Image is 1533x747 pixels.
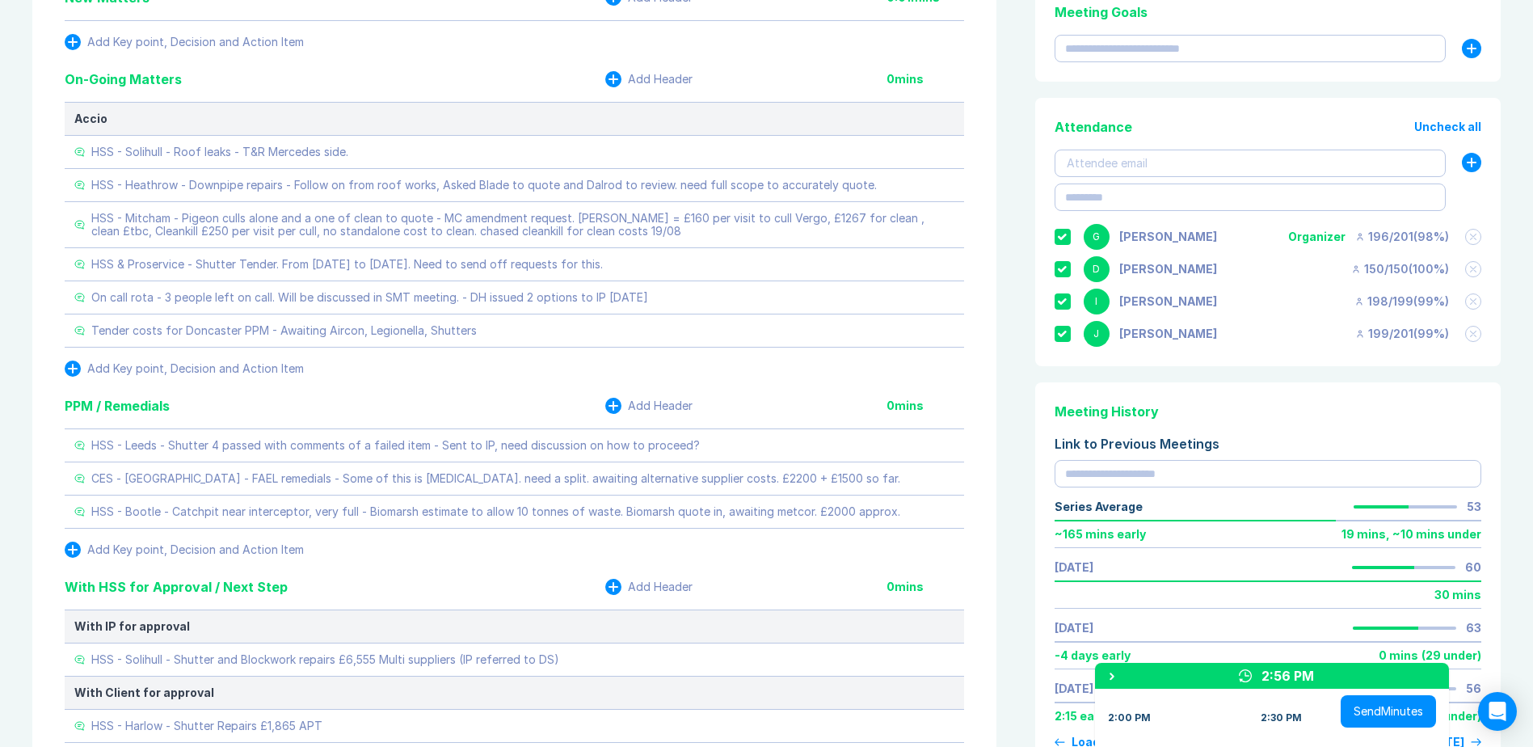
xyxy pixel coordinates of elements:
[65,70,182,89] div: On-Going Matters
[1055,500,1143,513] div: Series Average
[628,399,693,412] div: Add Header
[65,34,304,50] button: Add Key point, Decision and Action Item
[628,73,693,86] div: Add Header
[1084,321,1110,347] div: J
[1055,528,1146,541] div: ~ 165 mins early
[91,258,603,271] div: HSS & Proservice - Shutter Tender. From [DATE] to [DATE]. Need to send off requests for this.
[1108,711,1151,724] div: 2:00 PM
[1341,528,1481,541] div: 19 mins , ~ 10 mins under
[1478,692,1517,731] div: Open Intercom Messenger
[91,472,900,485] div: CES - [GEOGRAPHIC_DATA] - FAEL remedials - Some of this is [MEDICAL_DATA]. need a split. awaiting...
[1354,295,1449,308] div: 198 / 199 ( 99 %)
[1055,649,1131,662] div: -4 days early
[1055,710,1109,723] div: 2:15 early
[1355,327,1449,340] div: 199 / 201 ( 99 %)
[1466,682,1481,695] div: 56
[1351,263,1449,276] div: 150 / 150 ( 100 %)
[1055,402,1481,421] div: Meeting History
[91,324,477,337] div: Tender costs for Doncaster PPM - Awaiting Aircon, Legionella, Shutters
[1355,230,1449,243] div: 196 / 201 ( 98 %)
[1261,711,1302,724] div: 2:30 PM
[74,112,954,125] div: Accio
[1414,120,1481,133] button: Uncheck all
[605,71,693,87] button: Add Header
[91,505,900,518] div: HSS - Bootle - Catchpit near interceptor, very full - Biomarsh estimate to allow 10 tonnes of was...
[887,399,964,412] div: 0 mins
[1055,561,1093,574] a: [DATE]
[1055,622,1093,635] a: [DATE]
[1465,561,1481,574] div: 60
[1055,2,1481,22] div: Meeting Goals
[91,720,322,732] div: HSS - Harlow - Shutter Repairs £1,865 APT
[1055,117,1132,137] div: Attendance
[1467,500,1481,513] div: 53
[887,73,964,86] div: 0 mins
[1379,649,1418,662] div: 0 mins
[1084,289,1110,314] div: I
[91,212,954,238] div: HSS - Mitcham - Pigeon culls alone and a one of clean to quote - MC amendment request. [PERSON_NA...
[65,542,304,558] button: Add Key point, Decision and Action Item
[1084,256,1110,282] div: D
[91,291,648,304] div: On call rota - 3 people left on call. Will be discussed in SMT meeting. - DH issued 2 options to ...
[1055,682,1093,695] a: [DATE]
[74,686,954,699] div: With Client for approval
[91,179,877,192] div: HSS - Heathrow - Downpipe repairs - Follow on from roof works, Asked Blade to quote and Dalrod to...
[887,580,964,593] div: 0 mins
[91,653,559,666] div: HSS - Solihull - Shutter and Blockwork repairs £6,555 Multi suppliers (IP referred to DS)
[1119,263,1217,276] div: David Hayter
[65,577,288,597] div: With HSS for Approval / Next Step
[605,579,693,595] button: Add Header
[87,543,304,556] div: Add Key point, Decision and Action Item
[1084,224,1110,250] div: G
[1421,710,1481,723] div: ( 29 under )
[87,36,304,49] div: Add Key point, Decision and Action Item
[91,146,348,158] div: HSS - Solihull - Roof leaks - T&R Mercedes side.
[605,398,693,414] button: Add Header
[87,362,304,375] div: Add Key point, Decision and Action Item
[1055,434,1481,454] div: Link to Previous Meetings
[1119,230,1217,243] div: Gemma White
[1466,622,1481,635] div: 63
[1288,230,1346,243] div: Organizer
[1119,327,1217,340] div: Jonny Welbourn
[1341,695,1436,728] button: SendMinutes
[74,620,954,633] div: With IP for approval
[1434,589,1481,601] div: 30 mins
[65,361,304,377] button: Add Key point, Decision and Action Item
[1261,666,1314,686] div: 2:56 PM
[1119,295,1217,308] div: Iain Parnell
[1421,649,1481,662] div: ( 29 under )
[91,439,700,452] div: HSS - Leeds - Shutter 4 passed with comments of a failed item - Sent to IP, need discussion on ho...
[628,580,693,593] div: Add Header
[65,396,170,416] div: PPM / Remedials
